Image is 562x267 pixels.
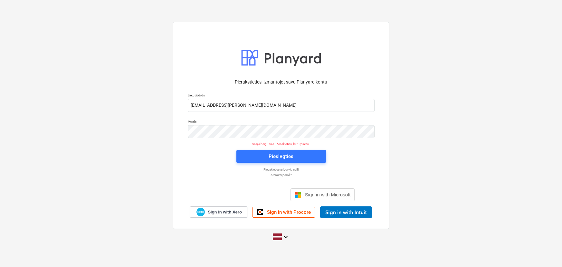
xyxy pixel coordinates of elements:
[267,209,311,215] span: Sign in with Procore
[185,167,378,172] a: Piesakieties ar burvju saiti
[236,150,326,163] button: Pieslēgties
[305,192,351,197] span: Sign in with Microsoft
[188,99,375,112] input: Lietotājvārds
[188,79,375,85] p: Pierakstieties, izmantojot savu Planyard kontu
[184,142,378,146] p: Sesija beigusies. Piesakieties, lai turpinātu.
[282,233,290,241] i: keyboard_arrow_down
[188,120,375,125] p: Parole
[208,209,242,215] span: Sign in with Xero
[204,188,289,202] iframe: Кнопка "Войти с аккаунтом Google"
[252,207,315,218] a: Sign in with Procore
[188,93,375,99] p: Lietotājvārds
[190,206,247,218] a: Sign in with Xero
[269,152,293,161] div: Pieslēgties
[196,208,205,216] img: Xero logo
[295,192,301,198] img: Microsoft logo
[185,173,378,177] a: Aizmirsi paroli?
